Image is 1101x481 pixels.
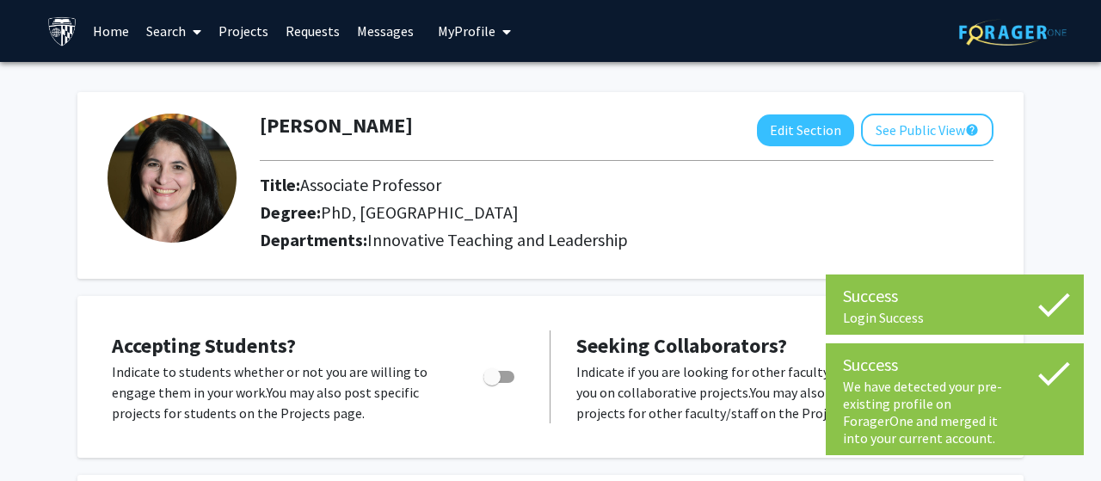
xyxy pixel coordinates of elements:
[438,22,495,40] span: My Profile
[965,120,979,140] mat-icon: help
[300,174,441,195] span: Associate Professor
[757,114,854,146] button: Edit Section
[348,1,422,61] a: Messages
[321,201,519,223] span: PhD, [GEOGRAPHIC_DATA]
[260,114,413,139] h1: [PERSON_NAME]
[112,361,451,423] p: Indicate to students whether or not you are willing to engage them in your work. You may also pos...
[210,1,277,61] a: Projects
[247,230,1006,250] h2: Departments:
[477,361,524,387] div: Toggle
[843,378,1067,447] div: We have detected your pre-existing profile on ForagerOne and merged it into your current account.
[277,1,348,61] a: Requests
[843,283,1067,309] div: Success
[112,332,296,359] span: Accepting Students?
[861,114,993,146] button: See Public View
[138,1,210,61] a: Search
[260,202,726,223] h2: Degree:
[84,1,138,61] a: Home
[47,16,77,46] img: Johns Hopkins University Logo
[367,229,628,250] span: Innovative Teaching and Leadership
[108,114,237,243] img: Profile Picture
[959,19,1067,46] img: ForagerOne Logo
[843,309,1067,326] div: Login Success
[576,361,916,423] p: Indicate if you are looking for other faculty/staff to join you on collaborative projects. You ma...
[260,175,726,195] h2: Title:
[576,332,787,359] span: Seeking Collaborators?
[843,352,1067,378] div: Success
